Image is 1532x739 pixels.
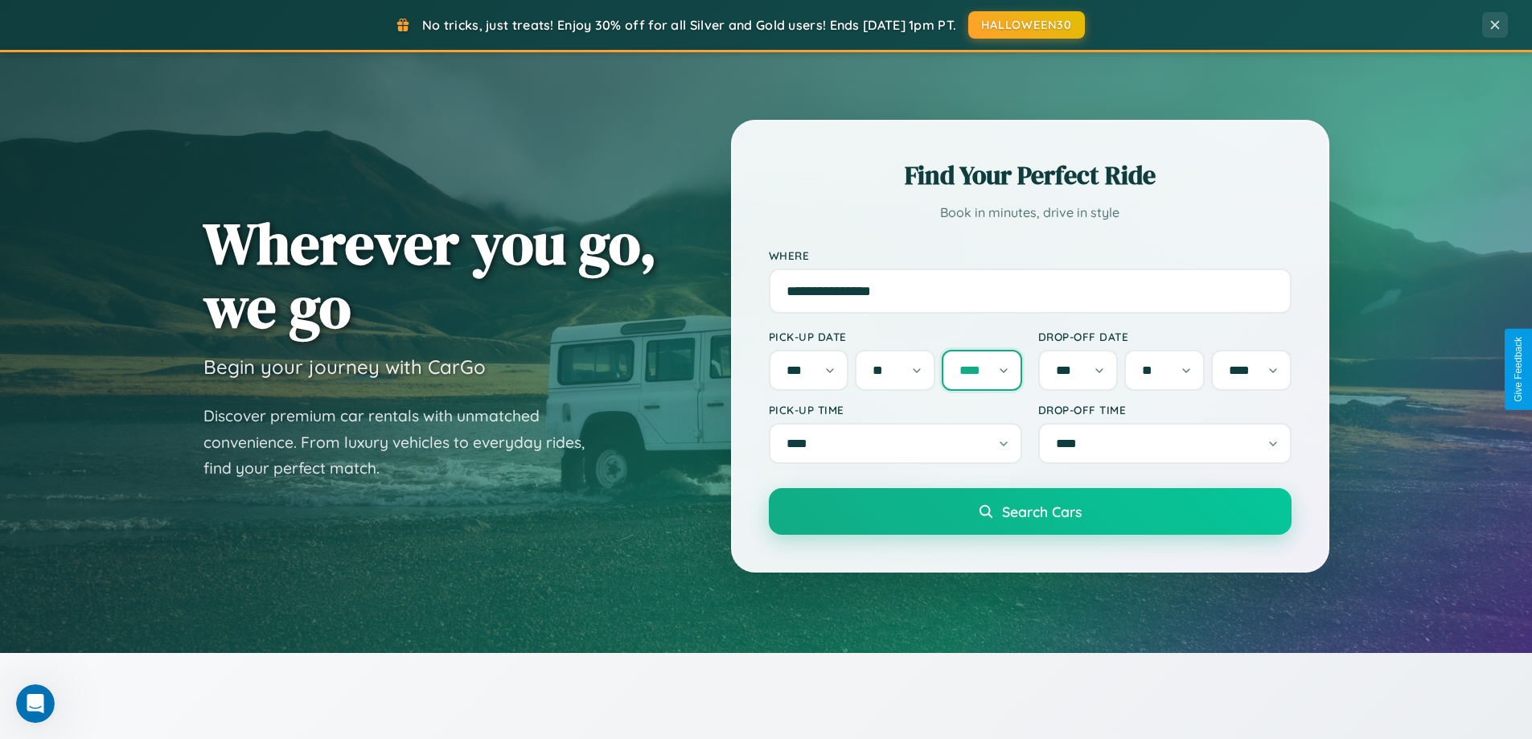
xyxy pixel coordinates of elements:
[1038,330,1292,343] label: Drop-off Date
[968,11,1085,39] button: HALLOWEEN30
[769,488,1292,535] button: Search Cars
[769,248,1292,262] label: Where
[769,403,1022,417] label: Pick-up Time
[1513,337,1524,402] div: Give Feedback
[1002,503,1082,520] span: Search Cars
[422,17,956,33] span: No tricks, just treats! Enjoy 30% off for all Silver and Gold users! Ends [DATE] 1pm PT.
[1038,403,1292,417] label: Drop-off Time
[203,403,606,482] p: Discover premium car rentals with unmatched convenience. From luxury vehicles to everyday rides, ...
[769,201,1292,224] p: Book in minutes, drive in style
[203,211,657,339] h1: Wherever you go, we go
[203,355,486,379] h3: Begin your journey with CarGo
[16,684,55,723] iframe: Intercom live chat
[769,158,1292,193] h2: Find Your Perfect Ride
[769,330,1022,343] label: Pick-up Date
